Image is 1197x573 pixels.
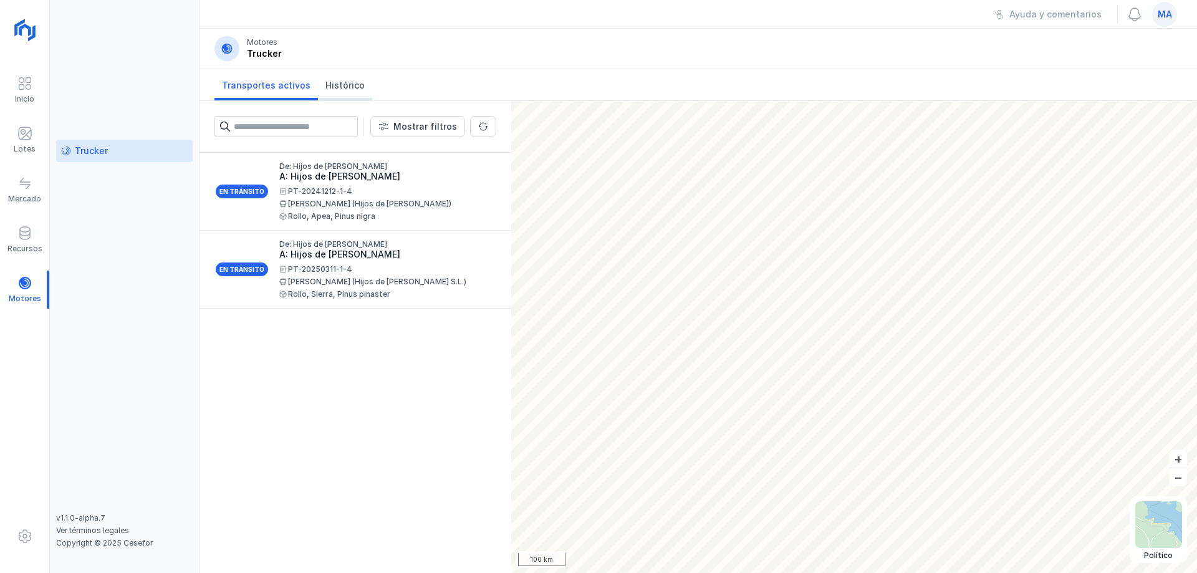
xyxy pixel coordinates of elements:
div: Recursos [7,244,42,254]
a: En tránsitoDe: Hijos de [PERSON_NAME]A: Hijos de [PERSON_NAME]PT-20241212-1-4[PERSON_NAME] (Hijos... [199,153,511,231]
img: logoRight.svg [9,14,41,46]
div: PT-20250311-1-4 [279,266,486,273]
span: Transportes activos [222,79,310,92]
a: Ver términos legales [56,526,129,535]
div: Trucker [247,47,282,60]
div: Motores [247,37,277,47]
button: Mostrar filtros [370,116,465,137]
div: Ayuda y comentarios [1009,8,1102,21]
div: Trucker [75,145,108,157]
div: Rollo, Sierra, Pinus pinaster [279,291,486,298]
div: En tránsito [214,183,269,200]
div: PT-20241212-1-4 [279,188,486,195]
button: – [1169,468,1187,486]
div: A: Hijos de [PERSON_NAME] [279,248,486,261]
div: Lotes [14,144,36,154]
img: political.webp [1135,501,1182,548]
div: De: Hijos de [PERSON_NAME] [279,241,486,248]
div: Inicio [15,94,34,104]
button: + [1169,450,1187,468]
div: [PERSON_NAME] (Hijos de [PERSON_NAME] S.L.) [279,278,486,286]
div: De: Hijos de [PERSON_NAME] [279,163,486,170]
a: Histórico [318,69,372,100]
span: Histórico [325,79,365,92]
div: Mercado [8,194,41,204]
div: v1.1.0-alpha.7 [56,513,193,523]
div: [PERSON_NAME] (Hijos de [PERSON_NAME]) [279,200,486,208]
a: Trucker [56,140,193,162]
div: En tránsito [214,261,269,277]
button: Ayuda y comentarios [986,4,1110,25]
span: ma [1158,8,1172,21]
div: Rollo, Apea, Pinus nigra [279,213,486,220]
a: Transportes activos [214,69,318,100]
a: En tránsitoDe: Hijos de [PERSON_NAME]A: Hijos de [PERSON_NAME]PT-20250311-1-4[PERSON_NAME] (Hijos... [199,231,511,309]
div: Copyright © 2025 Cesefor [56,538,193,548]
div: Político [1135,551,1182,561]
div: Mostrar filtros [393,120,457,133]
div: A: Hijos de [PERSON_NAME] [279,170,486,183]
